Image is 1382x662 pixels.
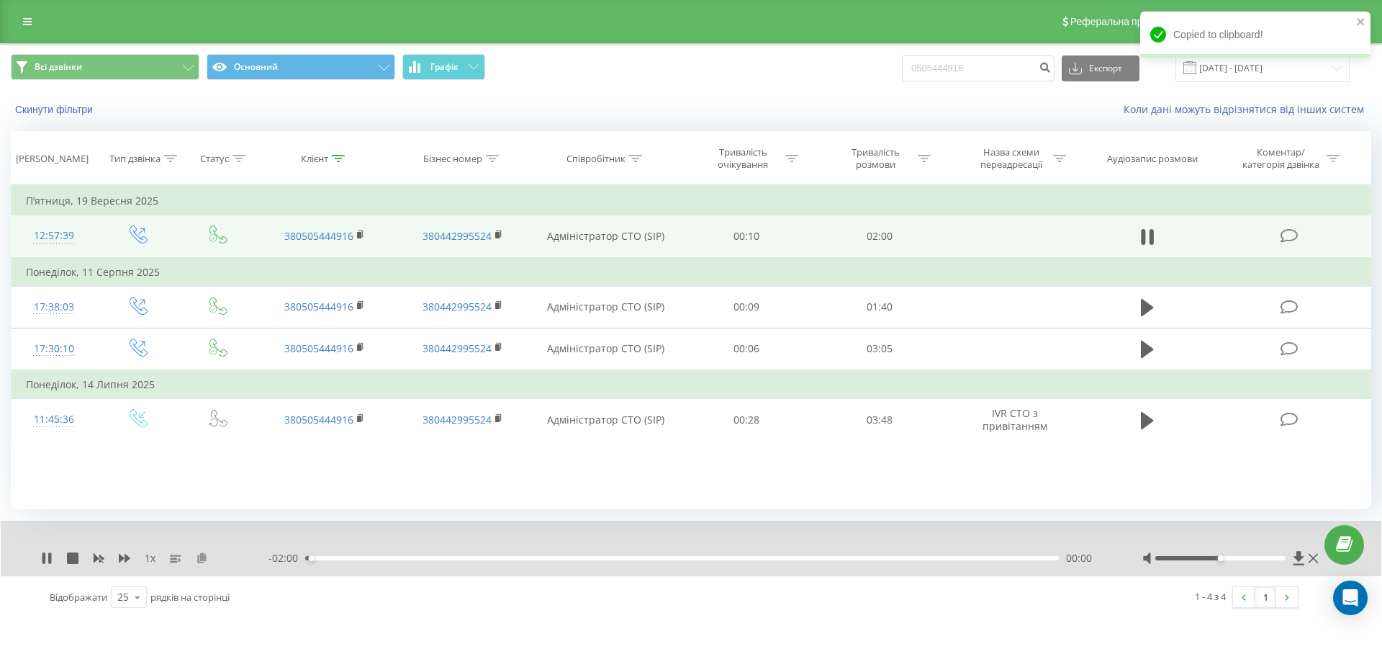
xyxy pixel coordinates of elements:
a: 1 [1255,587,1276,607]
span: рядків на сторінці [150,591,230,604]
div: Copied to clipboard! [1140,12,1370,58]
td: 03:05 [813,328,945,370]
div: Тип дзвінка [109,153,161,165]
td: Адміністратор СТО (SIP) [531,328,680,370]
td: 03:48 [813,399,945,441]
div: 17:38:03 [26,293,82,321]
a: 380442995524 [423,229,492,243]
td: IVR СТО з привітанням [946,399,1084,441]
span: 00:00 [1066,551,1092,565]
a: 380442995524 [423,413,492,426]
div: Коментар/категорія дзвінка [1239,146,1323,171]
button: Всі дзвінки [11,54,199,80]
a: 380505444916 [284,300,353,313]
span: Реферальна програма [1070,16,1176,27]
td: 00:09 [680,286,813,328]
div: 1 - 4 з 4 [1195,589,1226,604]
a: 380505444916 [284,229,353,243]
td: 00:10 [680,215,813,258]
a: Коли дані можуть відрізнятися вiд інших систем [1124,102,1371,116]
div: 11:45:36 [26,406,82,434]
td: Понеділок, 11 Серпня 2025 [12,258,1371,287]
button: Графік [402,54,485,80]
button: close [1356,16,1366,30]
div: Статус [200,153,229,165]
div: [PERSON_NAME] [16,153,89,165]
div: 17:30:10 [26,335,82,363]
div: Тривалість розмови [837,146,914,171]
button: Основний [207,54,395,80]
td: Понеділок, 14 Липня 2025 [12,370,1371,399]
td: 00:06 [680,328,813,370]
td: Адміністратор СТО (SIP) [531,286,680,328]
span: - 02:00 [268,551,305,565]
a: 380505444916 [284,413,353,426]
td: Адміністратор СТО (SIP) [531,215,680,258]
div: Тривалість очікування [705,146,782,171]
div: Клієнт [301,153,328,165]
div: Open Intercom Messenger [1333,581,1368,615]
div: Бізнес номер [423,153,482,165]
a: 380505444916 [284,341,353,355]
span: Відображати [50,591,107,604]
div: Аудіозапис розмови [1107,153,1198,165]
td: Адміністратор СТО (SIP) [531,399,680,441]
div: 12:57:39 [26,222,82,250]
span: Графік [430,62,459,72]
div: Співробітник [566,153,625,165]
td: 02:00 [813,215,945,258]
div: Accessibility label [1217,555,1223,561]
td: 01:40 [813,286,945,328]
button: Експорт [1062,55,1139,81]
div: Accessibility label [309,555,315,561]
a: 380442995524 [423,300,492,313]
div: Назва схеми переадресації [972,146,1049,171]
a: 380442995524 [423,341,492,355]
button: Скинути фільтри [11,103,100,116]
td: П’ятниця, 19 Вересня 2025 [12,187,1371,215]
div: 25 [117,590,129,604]
span: 1 x [145,551,155,565]
span: Всі дзвінки [35,61,82,73]
td: 00:28 [680,399,813,441]
input: Пошук за номером [902,55,1054,81]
